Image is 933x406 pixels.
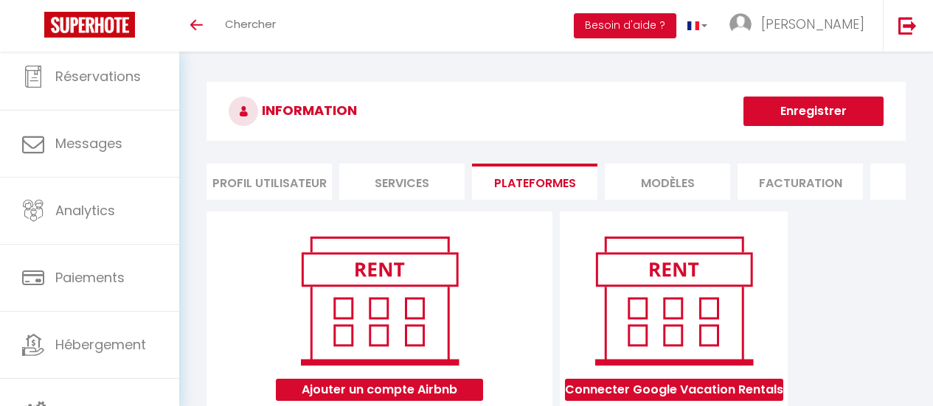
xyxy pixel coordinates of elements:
[276,379,483,401] button: Ajouter un compte Airbnb
[55,134,122,153] span: Messages
[743,97,884,126] button: Enregistrer
[565,379,783,401] button: Connecter Google Vacation Rentals
[339,164,465,200] li: Services
[207,164,332,200] li: Profil Utilisateur
[729,13,752,35] img: ...
[472,164,597,200] li: Plateformes
[580,230,768,371] img: rent.png
[55,268,125,287] span: Paiements
[605,164,730,200] li: MODÈLES
[574,13,676,38] button: Besoin d'aide ?
[738,164,863,200] li: Facturation
[55,335,146,354] span: Hébergement
[55,201,115,220] span: Analytics
[207,82,906,141] h3: INFORMATION
[225,16,276,32] span: Chercher
[898,16,917,35] img: logout
[761,15,864,33] span: [PERSON_NAME]
[285,230,474,371] img: rent.png
[55,67,141,85] span: Réservations
[44,12,135,38] img: Super Booking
